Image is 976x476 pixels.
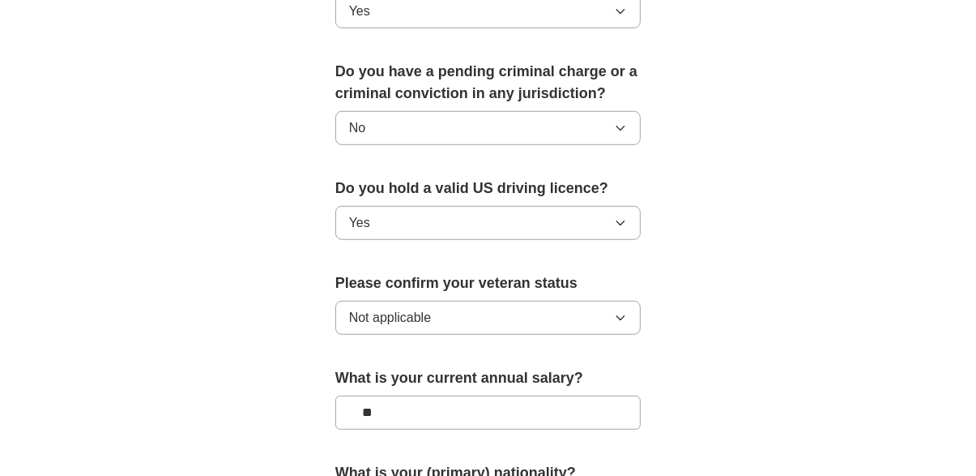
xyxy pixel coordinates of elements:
button: Not applicable [335,301,641,335]
span: Yes [349,2,370,21]
button: Yes [335,206,641,240]
label: Do you have a pending criminal charge or a criminal conviction in any jurisdiction? [335,61,641,105]
span: Not applicable [349,308,431,328]
span: Yes [349,213,370,233]
span: No [349,118,365,138]
label: Please confirm your veteran status [335,272,641,294]
label: What is your current annual salary? [335,367,641,389]
button: No [335,111,641,145]
label: Do you hold a valid US driving licence? [335,178,641,199]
